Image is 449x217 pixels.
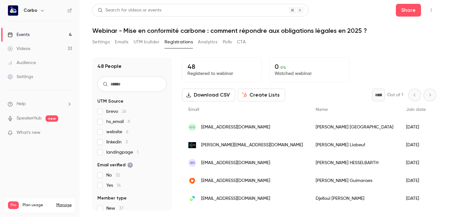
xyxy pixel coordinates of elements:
span: linkedin [106,139,128,145]
span: 16 [117,183,121,188]
span: 8 [128,119,130,124]
h1: 48 People [97,62,122,70]
span: hs_email [106,119,130,125]
h6: Carbo [24,7,37,14]
div: [PERSON_NAME] HESSELBARTH [309,154,400,172]
span: new [46,115,58,122]
p: Registered to webinar [187,70,256,77]
div: Djelloul [PERSON_NAME] [309,190,400,207]
a: Manage [56,203,72,208]
div: [DATE] [400,154,432,172]
span: [PERSON_NAME][EMAIL_ADDRESS][DOMAIN_NAME] [201,142,303,148]
span: No [106,172,120,178]
span: 1 [137,150,138,155]
img: globald.com [188,177,196,184]
img: lafarge.com [188,195,196,202]
span: Email verified [97,162,133,168]
span: Yes [106,182,121,189]
button: Polls [223,37,232,47]
span: 32 [116,173,120,177]
div: [PERSON_NAME] Guimaraes [309,172,400,190]
a: SpeakerHub [17,115,42,122]
div: Settings [8,74,33,80]
div: Search for videos or events [98,7,161,14]
h1: Webinar - Mise en conformité carbone : comment répondre aux obligations légales en 2025 ? [92,27,436,34]
span: Plan usage [23,203,53,208]
span: website [106,129,129,135]
button: CTA [237,37,246,47]
div: Videos [8,46,30,52]
span: [EMAIL_ADDRESS][DOMAIN_NAME] [201,124,270,131]
span: 26 [122,109,127,114]
span: landingpage [106,149,138,156]
span: Help [17,101,26,107]
span: New [106,205,123,212]
span: 0 % [280,65,286,70]
span: 37 [119,206,123,211]
button: Share [396,4,421,17]
p: 0 [275,63,343,70]
span: 3 [125,140,128,144]
p: Out of 1 [387,92,403,98]
span: [EMAIL_ADDRESS][DOMAIN_NAME] [201,177,270,184]
iframe: Noticeable Trigger [64,130,72,136]
div: [DATE] [400,172,432,190]
span: XH [190,160,195,166]
p: Watched webinar [275,70,343,77]
div: Audience [8,60,36,66]
p: 48 [187,63,256,70]
button: Settings [92,37,110,47]
span: Member type [97,195,127,201]
span: [EMAIL_ADDRESS][DOMAIN_NAME] [201,160,270,166]
span: Pro [8,201,19,209]
button: UTM builder [134,37,159,47]
button: Create Lists [238,89,285,101]
span: What's new [17,129,40,136]
span: Join date [406,107,426,112]
div: [DATE] [400,190,432,207]
div: [DATE] [400,118,432,136]
span: UTM Source [97,98,123,105]
div: [DATE] [400,136,432,154]
div: [PERSON_NAME] [GEOGRAPHIC_DATA] [309,118,400,136]
button: Download CSV [182,89,235,101]
img: Carbo [8,5,18,16]
div: Events [8,32,30,38]
button: Emails [115,37,128,47]
span: Email [188,107,199,112]
span: 6 [126,130,129,134]
span: brevo [106,108,127,115]
img: etcconnect.com [188,142,196,148]
span: [EMAIL_ADDRESS][DOMAIN_NAME] [201,195,270,202]
li: help-dropdown-opener [8,101,72,107]
span: GG [189,124,195,130]
span: Name [316,107,328,112]
button: Analytics [198,37,218,47]
div: [PERSON_NAME] Liabeuf [309,136,400,154]
button: Registrations [165,37,193,47]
